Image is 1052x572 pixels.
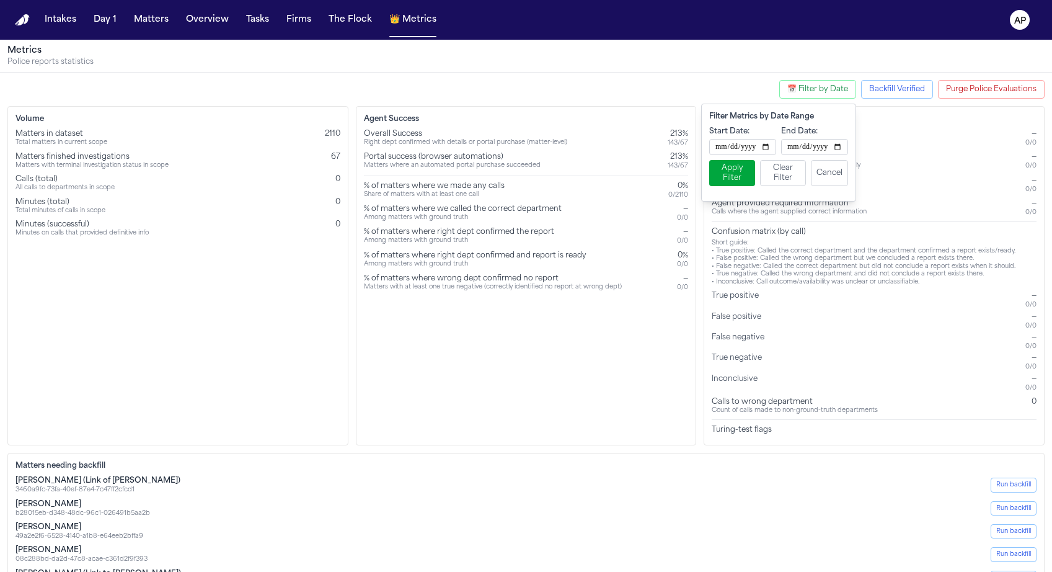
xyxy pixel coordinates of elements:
div: b28015eb-d348-48dc-96c1-026491b5aa2b [15,509,150,517]
div: — [677,274,688,284]
button: Run backfill [991,501,1037,516]
div: 0% [677,251,688,261]
button: Tasks [241,9,274,31]
div: 0 / 0 [1025,208,1037,217]
div: Short guide: • True positive: Called the correct department and the department confirmed a report... [712,239,1037,286]
button: Run backfill [991,547,1037,561]
div: — [1025,152,1037,162]
div: 0 / 0 [1025,384,1037,392]
button: crownMetrics [384,9,441,31]
button: Run backfill [991,524,1037,538]
h3: Call Quality [712,114,1037,124]
label: Start Date: [709,127,776,136]
div: Among matters with ground truth [364,261,586,269]
div: [PERSON_NAME] [15,545,148,555]
div: False positive [712,312,766,330]
div: 49a2e2f6-6528-4140-a1b8-e64eeb2bffa9 [15,532,143,540]
div: — [1025,199,1037,208]
h4: Filter Metrics by Date Range [709,112,848,122]
div: Among matters with ground truth [364,237,554,245]
div: Matters in dataset [15,129,107,139]
div: — [1025,374,1037,384]
button: Overview [181,9,234,31]
div: 0 / 0 [677,284,688,292]
button: Matters [129,9,174,31]
div: 0 / 2110 [668,191,688,199]
div: 0 / 0 [1025,301,1037,309]
div: Turing-test flags [712,425,1037,435]
div: True negative [712,353,767,371]
div: 0 / 0 [677,261,688,269]
div: Count of calls made to non-ground-truth departments [712,407,878,415]
span: 0 [335,199,340,206]
div: 0 / 0 [1025,162,1037,170]
div: 3460a9fc-73fa-40ef-87e4-7c47ff2cfcd1 [15,486,180,494]
a: Home [15,14,30,26]
div: 213% [668,152,688,162]
p: Police reports statistics [7,57,1045,67]
button: Apply Filter [709,160,755,186]
h3: Agent Success [364,114,689,124]
div: False negative [712,333,769,351]
button: Intakes [40,9,81,31]
button: Run backfill [991,478,1037,492]
img: Finch Logo [15,14,30,26]
div: — [1025,176,1037,185]
div: Agent provided required information [712,199,867,208]
button: Purge police evaluations [938,80,1045,99]
span: 2110 [325,130,340,138]
div: Calls (total) [15,174,115,184]
div: 0 / 0 [1025,363,1037,371]
button: Configure backfill date range [861,80,933,99]
div: Overall Success [364,129,567,139]
div: 0 / 0 [1025,322,1037,330]
div: % of matters where we called the correct department [364,204,562,214]
div: % of matters where wrong dept confirmed no report [364,274,622,284]
div: Share of matters with at least one call [364,191,505,199]
div: Minutes (total) [15,197,105,207]
div: Matters where an automated portal purchase succeeded [364,162,541,170]
div: % of matters where right dept confirmed the report [364,227,554,237]
div: 0 / 0 [677,237,688,245]
div: — [1025,291,1037,301]
div: Calls to wrong department [712,397,878,407]
button: Firms [281,9,316,31]
div: [PERSON_NAME] [15,522,143,532]
label: End Date: [781,127,848,136]
button: Filter metrics by date range [779,80,856,99]
div: — [1025,333,1037,342]
div: 213% [668,129,688,139]
div: 0 / 0 [677,214,688,222]
div: 0% [668,181,688,191]
h3: Matters needing backfill [15,461,1037,471]
span: 67 [331,153,340,161]
div: — [677,204,688,214]
div: 0 / 0 [1025,342,1037,351]
div: Right dept confirmed with details or portal purchase (matter-level) [364,139,567,147]
div: [PERSON_NAME] (Link of [PERSON_NAME]) [15,476,180,486]
div: Matters with terminal investigation status in scope [15,162,169,170]
div: — [677,227,688,237]
div: Total minutes of calls in scope [15,207,105,215]
div: 0 / 0 [1025,139,1037,147]
a: The Flock [324,9,377,31]
span: 0 [335,221,340,228]
div: Portal success (browser automations) [364,152,541,162]
div: — [1025,312,1037,322]
button: Day 1 [89,9,122,31]
div: 143 / 67 [668,162,688,170]
div: 143 / 67 [668,139,688,147]
div: Confusion matrix (by call) [712,227,1037,237]
div: Minutes on calls that provided definitive info [15,230,149,238]
span: 0 [335,176,340,183]
div: [PERSON_NAME] [15,499,150,509]
button: Cancel [811,160,848,186]
div: — [1025,353,1037,363]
